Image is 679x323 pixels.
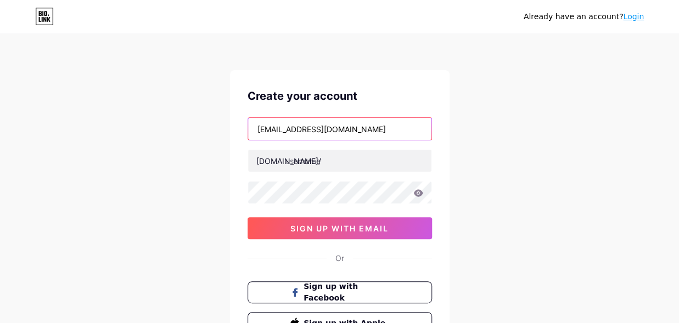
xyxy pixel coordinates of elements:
input: Email [248,118,431,140]
div: [DOMAIN_NAME]/ [256,155,321,167]
input: username [248,150,431,172]
button: sign up with email [248,217,432,239]
button: Sign up with Facebook [248,281,432,303]
div: Already have an account? [524,11,644,22]
div: Create your account [248,88,432,104]
span: sign up with email [290,224,389,233]
a: Login [623,12,644,21]
div: Or [335,252,344,264]
span: Sign up with Facebook [304,281,389,304]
